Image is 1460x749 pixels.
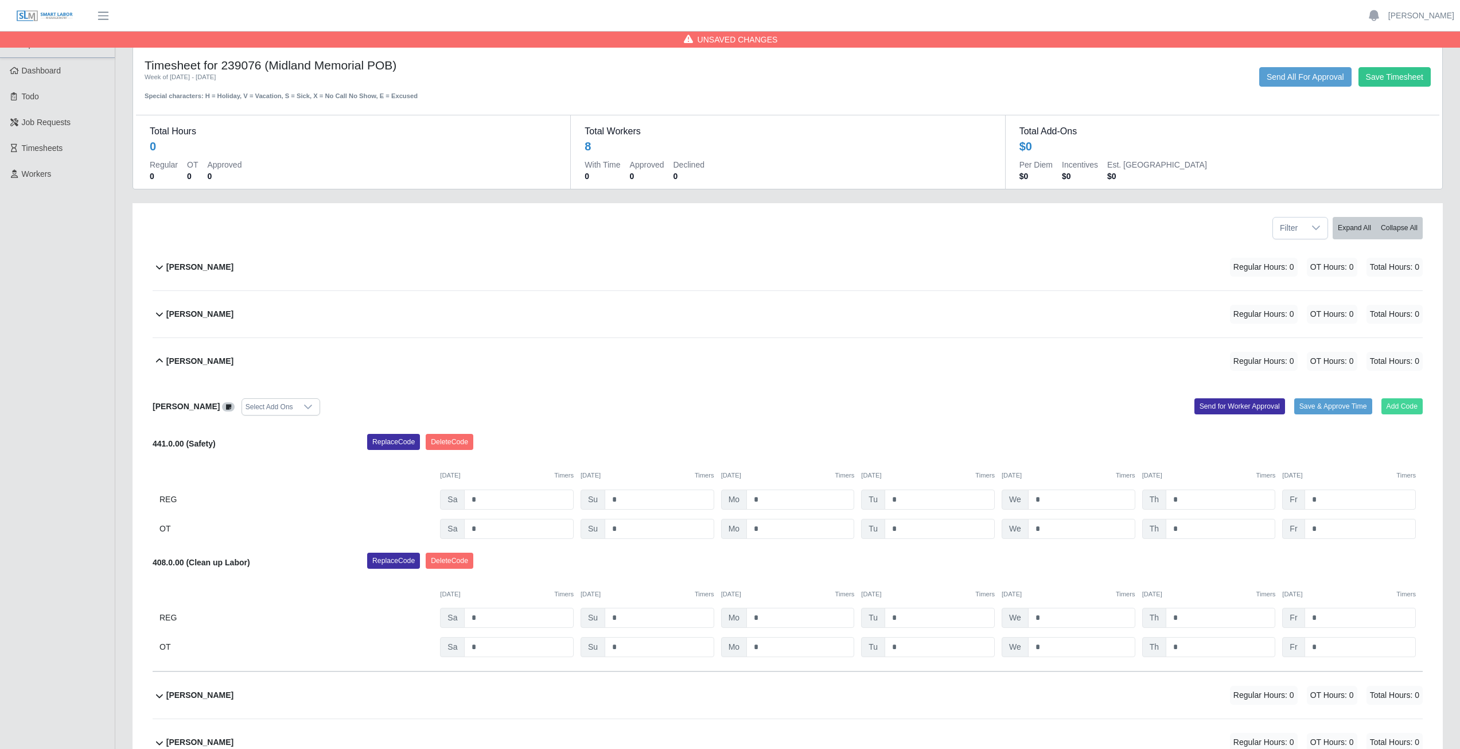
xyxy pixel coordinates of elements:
[159,490,433,510] div: REG
[150,125,556,138] dt: Total Hours
[861,490,885,510] span: Tu
[187,159,198,170] dt: OT
[721,471,855,480] div: [DATE]
[554,589,574,599] button: Timers
[721,637,747,657] span: Mo
[159,637,433,657] div: OT
[1002,471,1135,480] div: [DATE]
[367,553,420,569] button: ReplaceCode
[440,608,465,628] span: Sa
[1381,398,1423,414] button: Add Code
[159,519,433,539] div: OT
[1142,519,1166,539] span: Th
[22,169,52,178] span: Workers
[585,159,620,170] dt: With Time
[975,471,995,480] button: Timers
[16,10,73,22] img: SLM Logo
[585,170,620,182] dd: 0
[1256,471,1276,480] button: Timers
[1282,637,1305,657] span: Fr
[861,471,995,480] div: [DATE]
[242,399,297,415] div: Select Add Ons
[1294,398,1372,414] button: Save & Approve Time
[1230,352,1298,371] span: Regular Hours: 0
[1307,258,1357,277] span: OT Hours: 0
[166,736,233,748] b: [PERSON_NAME]
[1019,125,1426,138] dt: Total Add-Ons
[440,637,465,657] span: Sa
[1307,305,1357,324] span: OT Hours: 0
[1376,217,1423,239] button: Collapse All
[581,490,605,510] span: Su
[1282,490,1305,510] span: Fr
[153,291,1423,337] button: [PERSON_NAME] Regular Hours: 0 OT Hours: 0 Total Hours: 0
[22,118,71,127] span: Job Requests
[153,402,220,411] b: [PERSON_NAME]
[1142,471,1276,480] div: [DATE]
[1366,352,1423,371] span: Total Hours: 0
[861,519,885,539] span: Tu
[581,637,605,657] span: Su
[367,434,420,450] button: ReplaceCode
[22,92,39,101] span: Todo
[1142,490,1166,510] span: Th
[440,519,465,539] span: Sa
[153,558,250,567] b: 408.0.00 (Clean up Labor)
[153,244,1423,290] button: [PERSON_NAME] Regular Hours: 0 OT Hours: 0 Total Hours: 0
[581,519,605,539] span: Su
[1230,258,1298,277] span: Regular Hours: 0
[585,138,591,154] div: 8
[150,138,156,154] div: 0
[1062,170,1098,182] dd: $0
[150,170,178,182] dd: 0
[698,34,778,45] span: Unsaved Changes
[166,308,233,320] b: [PERSON_NAME]
[1142,589,1276,599] div: [DATE]
[585,125,991,138] dt: Total Workers
[1333,217,1376,239] button: Expand All
[145,58,671,72] h4: Timesheet for 239076 (Midland Memorial POB)
[835,589,855,599] button: Timers
[1002,490,1029,510] span: We
[1358,67,1431,87] button: Save Timesheet
[1019,170,1053,182] dd: $0
[695,589,714,599] button: Timers
[22,66,61,75] span: Dashboard
[721,490,747,510] span: Mo
[581,471,714,480] div: [DATE]
[1142,608,1166,628] span: Th
[1366,305,1423,324] span: Total Hours: 0
[975,589,995,599] button: Timers
[861,637,885,657] span: Tu
[861,608,885,628] span: Tu
[166,355,233,367] b: [PERSON_NAME]
[1396,589,1416,599] button: Timers
[440,471,574,480] div: [DATE]
[1230,305,1298,324] span: Regular Hours: 0
[1002,519,1029,539] span: We
[1116,471,1135,480] button: Timers
[1366,686,1423,705] span: Total Hours: 0
[440,589,574,599] div: [DATE]
[1002,589,1135,599] div: [DATE]
[1307,352,1357,371] span: OT Hours: 0
[1282,608,1305,628] span: Fr
[187,170,198,182] dd: 0
[861,589,995,599] div: [DATE]
[153,439,216,448] b: 441.0.00 (Safety)
[1107,170,1207,182] dd: $0
[1366,258,1423,277] span: Total Hours: 0
[1002,637,1029,657] span: We
[1194,398,1285,414] button: Send for Worker Approval
[630,170,664,182] dd: 0
[145,82,671,101] div: Special characters: H = Holiday, V = Vacation, S = Sick, X = No Call No Show, E = Excused
[1116,589,1135,599] button: Timers
[1019,159,1053,170] dt: Per Diem
[630,159,664,170] dt: Approved
[581,608,605,628] span: Su
[145,72,671,82] div: Week of [DATE] - [DATE]
[835,471,855,480] button: Timers
[1002,608,1029,628] span: We
[207,170,242,182] dd: 0
[1142,637,1166,657] span: Th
